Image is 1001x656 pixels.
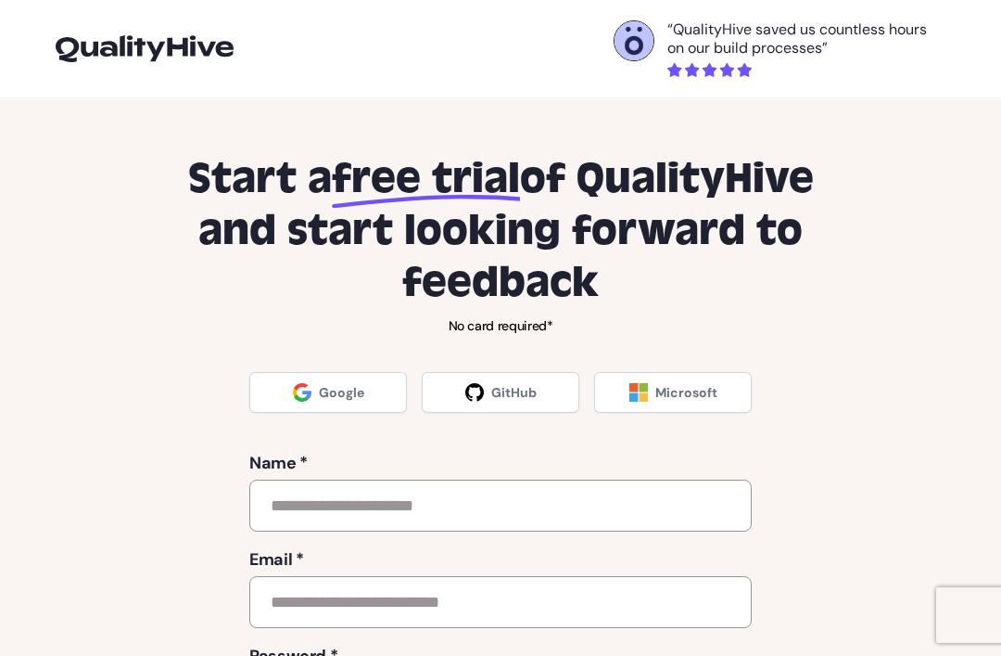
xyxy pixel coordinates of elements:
a: Microsoft [594,372,752,413]
img: Otelli Design [615,21,653,60]
span: GitHub [491,383,537,402]
label: Name * [249,450,752,476]
span: free trial [332,153,520,205]
span: of QualityHive and start looking forward to feedback [198,153,814,309]
p: “QualityHive saved us countless hours on our build processes” [667,20,945,58]
p: No card required* [159,316,842,335]
span: Start a [188,153,332,205]
a: Google [249,372,407,413]
label: Email * [249,547,752,572]
span: Google [319,383,364,402]
a: GitHub [422,372,579,413]
img: logo-icon [56,35,234,61]
span: Microsoft [655,383,717,402]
